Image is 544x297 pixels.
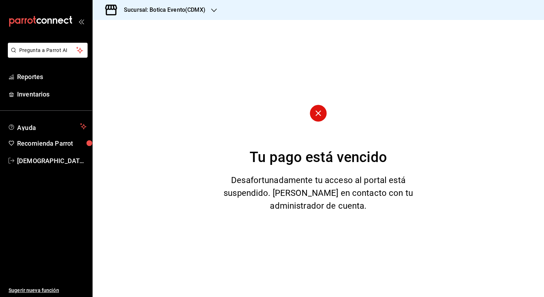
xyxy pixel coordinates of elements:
a: Pregunta a Parrot AI [5,52,88,59]
button: Pregunta a Parrot AI [8,43,88,58]
span: Ayuda [17,122,77,131]
span: Sugerir nueva función [9,287,87,294]
span: Pregunta a Parrot AI [19,47,77,54]
span: Reportes [17,72,87,82]
span: Recomienda Parrot [17,139,87,148]
div: Desafortunadamente tu acceso al portal está suspendido. [PERSON_NAME] en contacto con tu administ... [222,174,415,212]
h3: Sucursal: Botica Evento(CDMX) [118,6,205,14]
button: open_drawer_menu [78,19,84,24]
span: [DEMOGRAPHIC_DATA][PERSON_NAME][DATE] [17,156,87,166]
div: Tu pago está vencido [250,147,387,168]
span: Inventarios [17,89,87,99]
